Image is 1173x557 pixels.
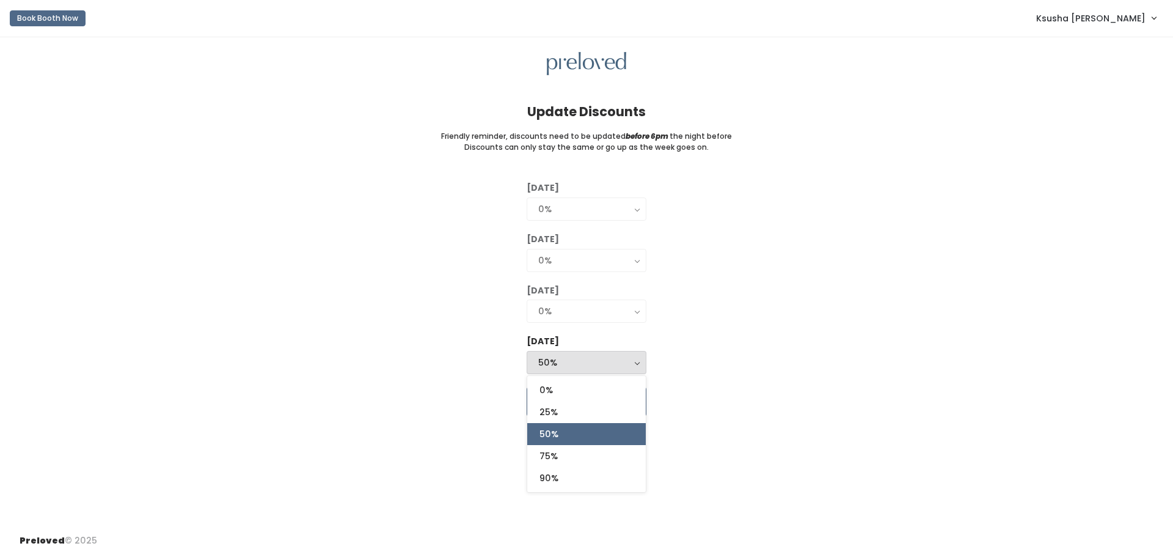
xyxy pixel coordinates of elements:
a: Ksusha [PERSON_NAME] [1024,5,1168,31]
div: © 2025 [20,525,97,547]
span: 75% [539,449,558,463]
h4: Update Discounts [527,105,646,119]
button: 0% [527,197,646,221]
button: 50% [527,351,646,374]
div: 0% [538,254,635,267]
div: 50% [538,356,635,369]
span: 90% [539,471,558,485]
label: [DATE] [527,335,559,348]
small: Discounts can only stay the same or go up as the week goes on. [464,142,709,153]
span: Ksusha [PERSON_NAME] [1036,12,1146,25]
span: 25% [539,405,558,419]
img: preloved logo [547,52,626,76]
label: [DATE] [527,233,559,246]
a: Book Booth Now [10,5,86,32]
button: Book Booth Now [10,10,86,26]
span: 50% [539,427,558,441]
div: 0% [538,202,635,216]
button: 0% [527,249,646,272]
span: Preloved [20,534,65,547]
button: 0% [527,300,646,323]
span: 0% [539,383,553,397]
div: 0% [538,304,635,318]
label: [DATE] [527,284,559,297]
i: before 6pm [626,131,668,141]
small: Friendly reminder, discounts need to be updated the night before [441,131,732,142]
label: [DATE] [527,182,559,194]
